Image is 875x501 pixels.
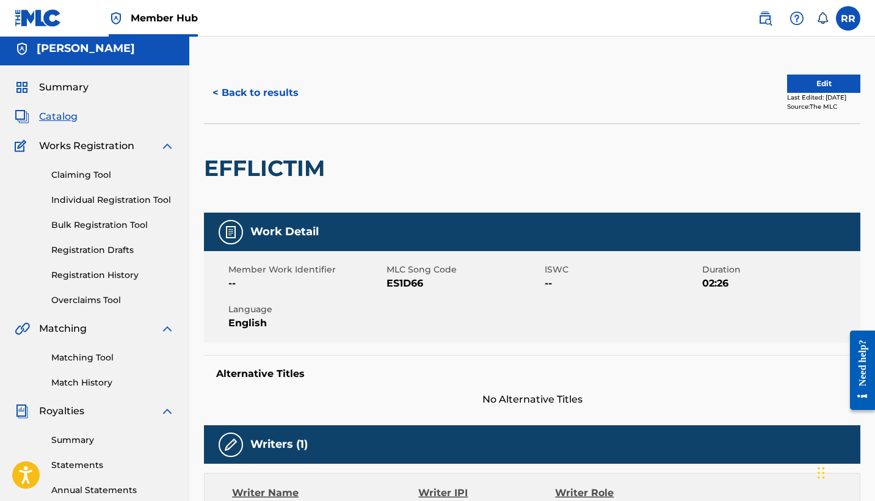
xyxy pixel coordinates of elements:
div: Writer IPI [418,486,555,500]
div: Help [785,6,809,31]
img: search [758,11,772,26]
span: Duration [702,263,857,276]
button: < Back to results [204,78,307,108]
img: Writers [223,437,238,452]
a: Registration Drafts [51,244,175,257]
img: expand [160,321,175,336]
h2: EFFLICTIM [204,155,331,182]
iframe: Resource Center [841,320,875,421]
div: Source: The MLC [787,102,860,111]
div: Writer Role [555,486,680,500]
h5: Rod Roberts [37,42,135,56]
div: Notifications [816,12,829,24]
img: MLC Logo [15,9,62,27]
a: Matching Tool [51,351,175,364]
a: Statements [51,459,175,472]
iframe: Chat Widget [814,442,875,501]
span: -- [545,276,700,291]
span: Language [228,303,383,316]
span: Summary [39,80,89,95]
a: CatalogCatalog [15,109,78,124]
a: Match History [51,376,175,389]
img: Top Rightsholder [109,11,123,26]
span: Member Work Identifier [228,263,383,276]
img: Works Registration [15,139,31,153]
img: Catalog [15,109,29,124]
div: Writer Name [232,486,418,500]
div: Drag [818,455,825,491]
span: ES1D66 [387,276,542,291]
div: Last Edited: [DATE] [787,93,860,102]
span: ISWC [545,263,700,276]
img: Accounts [15,42,29,56]
a: Summary [51,434,175,447]
span: -- [228,276,383,291]
span: Matching [39,321,87,336]
img: expand [160,404,175,419]
span: MLC Song Code [387,263,542,276]
a: Public Search [753,6,777,31]
h5: Work Detail [250,225,319,239]
img: expand [160,139,175,153]
a: Individual Registration Tool [51,194,175,207]
img: Matching [15,321,30,336]
img: Royalties [15,404,29,419]
div: User Menu [836,6,860,31]
a: Bulk Registration Tool [51,219,175,232]
span: No Alternative Titles [204,392,860,407]
span: English [228,316,383,331]
button: Edit [787,75,860,93]
span: 02:26 [702,276,857,291]
a: SummarySummary [15,80,89,95]
img: help [790,11,804,26]
a: Claiming Tool [51,169,175,181]
img: Summary [15,80,29,95]
h5: Alternative Titles [216,368,848,380]
a: Annual Statements [51,484,175,497]
span: Works Registration [39,139,134,153]
span: Catalog [39,109,78,124]
a: Registration History [51,269,175,282]
h5: Writers (1) [250,437,308,452]
span: Royalties [39,404,84,419]
span: Member Hub [131,11,198,25]
a: Overclaims Tool [51,294,175,307]
img: Work Detail [223,225,238,240]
